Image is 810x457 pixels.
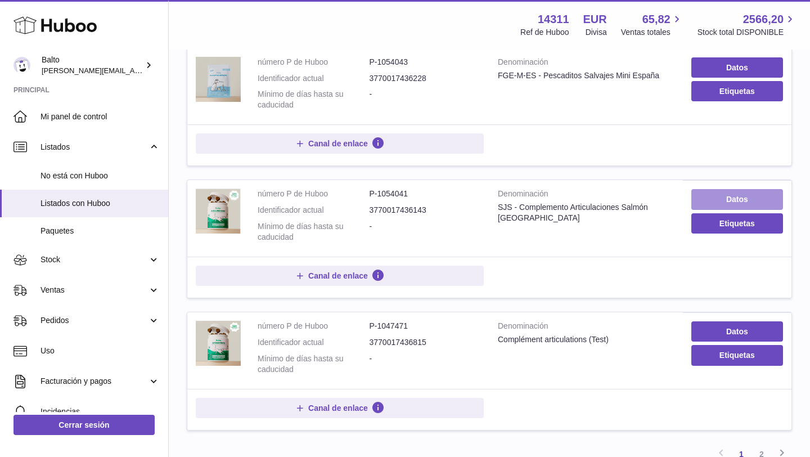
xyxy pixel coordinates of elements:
[308,138,368,149] span: Canal de enlace
[40,142,148,153] span: Listados
[196,398,484,418] button: Canal de enlace
[258,205,370,216] dt: Identificador actual
[697,27,796,38] span: Stock total DISPONIBLE
[258,321,370,331] dt: número P de Huboo
[42,55,143,76] div: Balto
[621,12,683,38] a: 65,82 Ventas totales
[370,189,481,199] dd: P-1054041
[691,321,783,342] a: Datos
[40,285,148,295] span: Ventas
[196,133,484,154] button: Canal de enlace
[258,353,370,375] dt: Mínimo de días hasta su caducidad
[498,202,674,223] div: SJS - Complemento Articulaciones Salmón [GEOGRAPHIC_DATA]
[370,57,481,68] dd: P-1054043
[258,337,370,348] dt: Identificador actual
[370,221,481,243] dd: -
[370,321,481,331] dd: P-1047471
[691,189,783,209] a: Datos
[691,81,783,101] button: Etiquetas
[538,12,569,27] strong: 14311
[40,171,160,181] span: No está con Huboo
[13,415,155,435] a: Cerrar sesión
[621,27,683,38] span: Ventas totales
[498,189,674,202] strong: Denominación
[498,70,674,81] div: FGE-M-ES - Pescaditos Salvajes Mini España
[196,57,241,102] img: FGE-M-ES - Pescaditos Salvajes Mini España
[697,12,796,38] a: 2566,20 Stock total DISPONIBLE
[370,73,481,84] dd: 3770017436228
[370,353,481,375] dd: -
[691,213,783,234] button: Etiquetas
[520,27,569,38] div: Ref de Huboo
[40,254,148,265] span: Stock
[308,403,368,413] span: Canal de enlace
[370,205,481,216] dd: 3770017436143
[498,57,674,70] strong: Denominación
[42,66,226,75] span: [PERSON_NAME][EMAIL_ADDRESS][DOMAIN_NAME]
[583,12,607,27] strong: EUR
[40,346,160,356] span: Uso
[13,57,30,74] img: dani@balto.fr
[308,271,368,281] span: Canal de enlace
[258,57,370,68] dt: número P de Huboo
[196,189,241,234] img: SJS - Complemento Articulaciones Salmón España
[40,376,148,387] span: Facturación y pagos
[258,73,370,84] dt: Identificador actual
[196,321,241,366] img: Complément articulations (Test)
[40,198,160,209] span: Listados con Huboo
[743,12,784,27] span: 2566,20
[498,321,674,334] strong: Denominación
[258,89,370,110] dt: Mínimo de días hasta su caducidad
[642,12,670,27] span: 65,82
[691,345,783,365] button: Etiquetas
[40,406,160,417] span: Incidencias
[40,111,160,122] span: Mi panel de control
[498,334,674,345] div: Complément articulations (Test)
[40,226,160,236] span: Paquetes
[691,57,783,78] a: Datos
[370,89,481,110] dd: -
[370,337,481,348] dd: 3770017436815
[258,189,370,199] dt: número P de Huboo
[258,221,370,243] dt: Mínimo de días hasta su caducidad
[586,27,607,38] div: Divisa
[40,315,148,326] span: Pedidos
[196,266,484,286] button: Canal de enlace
